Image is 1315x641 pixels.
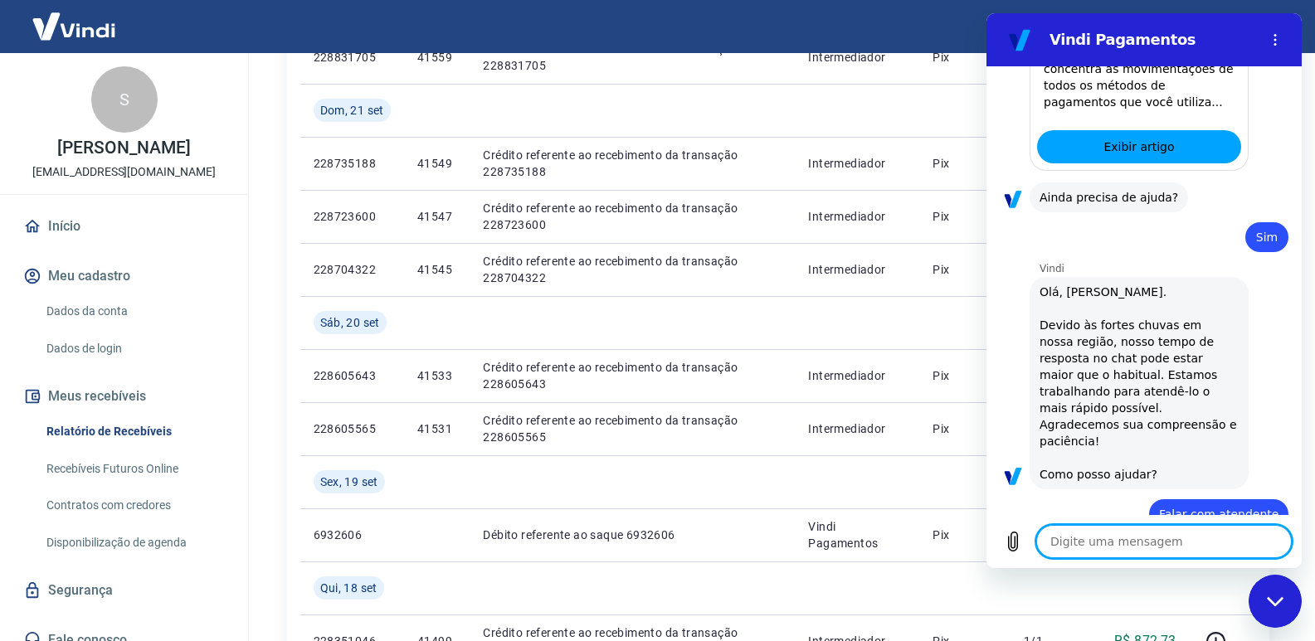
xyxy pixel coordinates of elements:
p: Pix [933,208,997,225]
a: Segurança [20,572,228,609]
a: Relatório de Recebíveis [40,415,228,449]
p: 41533 [417,367,456,384]
p: Intermediador [808,367,906,384]
button: Meu cadastro [20,258,228,294]
p: 228605643 [314,367,391,384]
p: Intermediador [808,420,906,437]
p: Intermediador [808,49,906,66]
iframe: Botão para abrir a janela de mensagens, conversa em andamento [1249,575,1302,628]
p: Crédito referente ao recebimento da transação 228605565 [483,412,782,445]
p: Pix [933,527,997,543]
a: Disponibilização de agenda [40,526,228,560]
span: Sáb, 20 set [320,314,380,331]
span: Dom, 21 set [320,102,384,119]
span: Qui, 18 set [320,580,377,596]
p: 41545 [417,261,456,278]
p: Crédito referente ao recebimento da transação 228605643 [483,359,782,392]
p: 228704322 [314,261,391,278]
p: Intermediador [808,261,906,278]
p: 228831705 [314,49,391,66]
p: 6932606 [314,527,391,543]
p: Vindi Pagamentos [808,518,906,551]
p: Intermediador [808,155,906,172]
p: Crédito referente ao recebimento da transação 228704322 [483,253,782,286]
p: Pix [933,155,997,172]
iframe: Janela de mensagens [986,13,1302,568]
a: Dados da conta [40,294,228,328]
p: 41547 [417,208,456,225]
div: S [91,66,158,133]
p: Pix [933,49,997,66]
p: Pix [933,367,997,384]
p: Débito referente ao saque 6932606 [483,527,782,543]
p: Crédito referente ao recebimento da transação 228735188 [483,147,782,180]
p: Crédito referente ao recebimento da transação 228723600 [483,200,782,233]
a: Recebíveis Futuros Online [40,452,228,486]
p: Pix [933,420,997,437]
a: Contratos com credores [40,488,228,522]
span: Sex, 19 set [320,473,378,490]
p: Crédito referente ao recebimento da transação 228831705 [483,41,782,74]
button: Sair [1235,12,1295,42]
p: 41531 [417,420,456,437]
img: Vindi [20,1,128,51]
p: 228735188 [314,155,391,172]
p: Intermediador [808,208,906,225]
p: [PERSON_NAME] [57,139,190,157]
p: Pix [933,261,997,278]
button: Meus recebíveis [20,378,228,415]
p: 228723600 [314,208,391,225]
p: 228605565 [314,420,391,437]
p: [EMAIL_ADDRESS][DOMAIN_NAME] [32,163,216,181]
p: 41559 [417,49,456,66]
p: 41549 [417,155,456,172]
a: Dados de login [40,332,228,366]
a: Início [20,208,228,245]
